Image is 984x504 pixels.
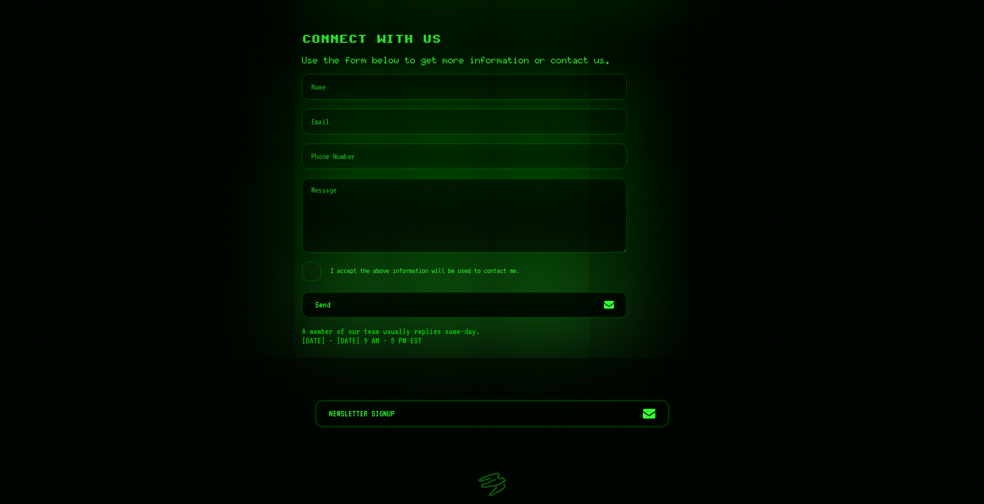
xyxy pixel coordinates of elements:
[316,401,669,426] a: Newsletter Signup
[302,109,627,134] input: Email
[302,32,682,46] p: Connect With Us
[302,292,627,317] button: Send
[302,56,682,65] p: Use the form below to get more information or contact us.
[302,74,627,100] input: Name
[329,401,638,426] span: Newsletter Signup
[331,269,520,273] span: I accept the above information will be used to contact me.
[302,144,627,169] input: Phone Number
[302,327,682,345] span: A member of our team usually replies same-day. [DATE] - [DATE] 9 AM - 5 PM EST
[315,292,599,317] span: Send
